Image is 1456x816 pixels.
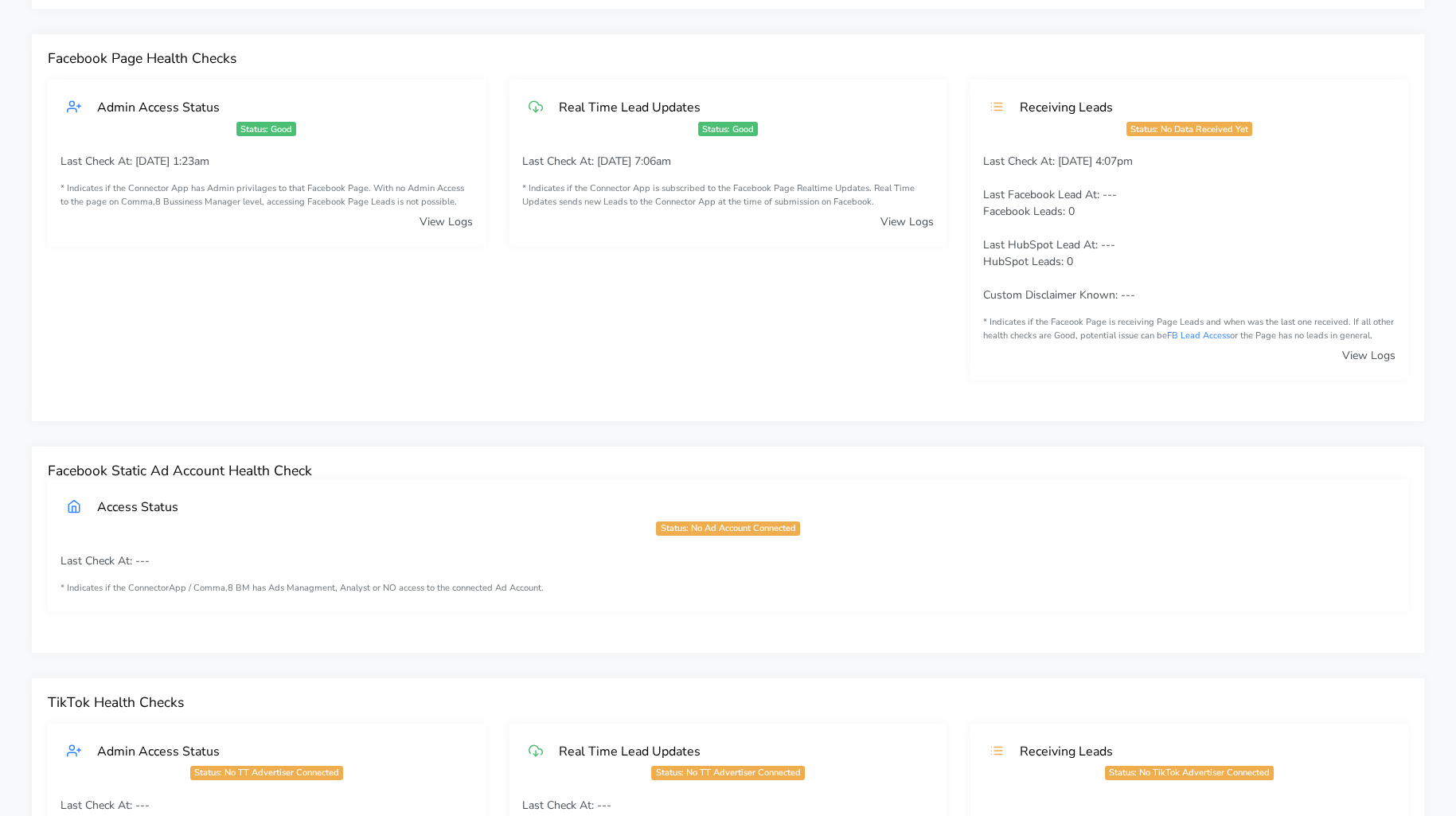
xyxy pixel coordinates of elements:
[236,122,296,136] span: Status: Good
[61,182,473,209] small: * Indicates if the Connector App has Admin privilages to that Facebook Page. With no Admin Access...
[420,214,473,229] a: View Logs
[983,254,1073,269] span: HubSpot Leads: 0
[81,498,1389,515] div: Access Status
[48,463,1408,479] h4: Facebook Static Ad Account Health Check
[983,154,1133,169] span: Last Check At: [DATE] 4:07pm
[81,99,466,115] div: Admin Access Status
[983,316,1394,342] span: * Indicates if the Faceook Page is receiving Page Leads and when was the last one received. If al...
[983,287,1135,303] span: Custom Disclaimer Known: ---
[656,521,799,536] span: Status: No Ad Account Connected
[48,694,1408,711] h4: TikTok Health Checks
[522,797,935,814] p: Last Check At: ---
[61,797,473,814] p: Last Check At: ---
[61,582,1395,595] small: * Indicates if the ConnectorApp / Comma,8 BM has Ads Managment, Analyst or NO access to the conne...
[1004,743,1389,759] div: Receiving Leads
[1105,766,1274,780] span: Status: No TikTok Advertiser Connected
[1004,99,1389,115] div: Receiving Leads
[983,187,1117,202] span: Last Facebook Lead At: ---
[651,766,804,780] span: Status: No TT Advertiser Connected
[983,237,1115,252] span: Last HubSpot Lead At: ---
[61,552,1395,569] p: Last Check At: ---
[543,743,928,759] div: Real Time Lead Updates
[1167,330,1230,342] a: FB Lead Access
[522,153,935,170] p: Last Check At: [DATE] 7:06am
[81,743,466,759] div: Admin Access Status
[61,153,473,170] p: Last Check At: [DATE] 1:23am
[698,122,758,136] span: Status: Good
[522,182,935,209] small: * Indicates if the Connector App is subscribed to the Facebook Page Realtime Updates. Real Time U...
[880,214,934,229] a: View Logs
[190,766,343,780] span: Status: No TT Advertiser Connected
[1126,122,1252,136] span: Status: No Data Received Yet
[1342,348,1395,363] a: View Logs
[543,99,928,115] div: Real Time Lead Updates
[983,204,1075,219] span: Facebook Leads: 0
[48,50,1408,67] h4: Facebook Page Health Checks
